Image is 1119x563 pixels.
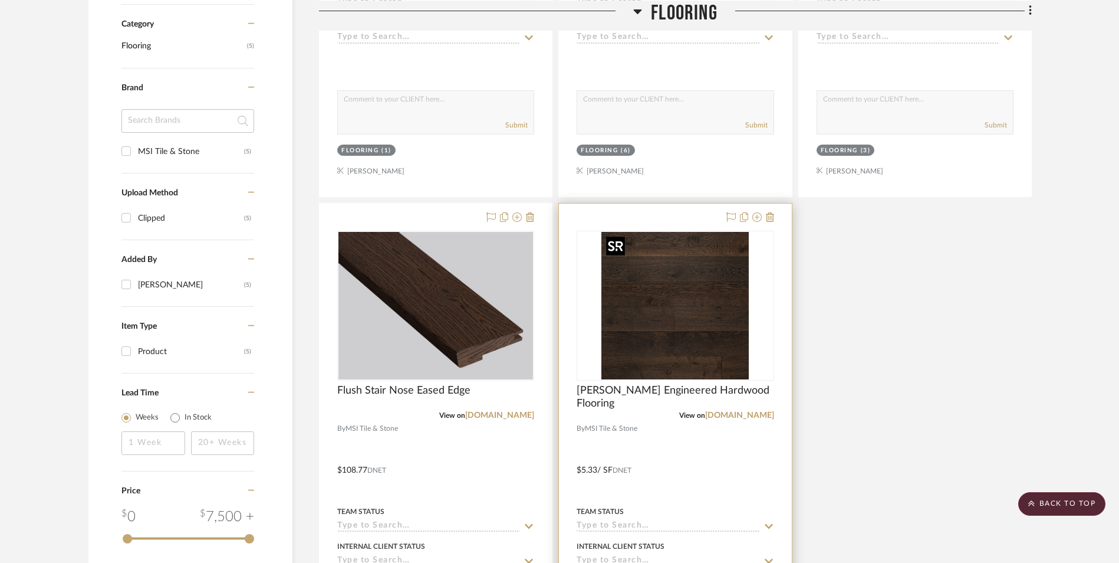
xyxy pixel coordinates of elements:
div: Team Status [577,506,624,517]
button: Submit [985,120,1007,130]
span: Lead Time [121,389,159,397]
span: Price [121,487,140,495]
span: Item Type [121,322,157,330]
a: [DOMAIN_NAME] [705,411,774,420]
div: (5) [244,142,251,161]
div: Clipped [138,209,244,228]
div: FLOORING [341,146,379,155]
span: (5) [247,37,254,55]
div: 0 [577,231,773,380]
img: Flush Stair Nose Eased Edge [338,232,533,379]
span: Brand [121,84,143,92]
span: By [577,423,585,434]
span: View on [439,412,465,419]
span: Flooring [121,36,244,56]
div: (5) [244,209,251,228]
span: View on [679,412,705,419]
img: Ladson Thornburg Engineered Hardwood Flooring [601,232,749,379]
button: Submit [505,120,528,130]
input: Search Brands [121,109,254,133]
input: Type to Search… [817,32,999,44]
label: In Stock [185,412,212,424]
div: Team Status [337,506,384,517]
span: MSI Tile & Stone [345,423,398,434]
span: By [337,423,345,434]
input: Type to Search… [577,32,759,44]
div: 0 [338,231,534,380]
button: Submit [745,120,768,130]
div: Internal Client Status [337,541,425,552]
div: FLOORING [581,146,618,155]
span: Upload Method [121,189,178,197]
input: 1 Week [121,431,185,455]
div: (3) [861,146,871,155]
div: 7,500 + [200,506,254,528]
span: Flush Stair Nose Eased Edge [337,384,470,397]
span: Category [121,19,154,30]
div: (5) [244,276,251,294]
a: [DOMAIN_NAME] [465,411,534,420]
input: Type to Search… [337,32,520,44]
input: 20+ Weeks [191,431,255,455]
div: (1) [381,146,391,155]
div: (5) [244,342,251,361]
scroll-to-top-button: BACK TO TOP [1018,492,1105,516]
div: [PERSON_NAME] [138,276,244,294]
input: Type to Search… [577,521,759,532]
div: 0 [121,506,136,528]
div: Product [138,342,244,361]
input: Type to Search… [337,521,520,532]
div: Internal Client Status [577,541,664,552]
div: (6) [621,146,631,155]
label: Weeks [136,412,159,424]
div: FLOORING [821,146,858,155]
div: MSI Tile & Stone [138,142,244,161]
span: [PERSON_NAME] Engineered Hardwood Flooring [577,384,774,410]
span: MSI Tile & Stone [585,423,637,434]
span: Added By [121,256,157,264]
